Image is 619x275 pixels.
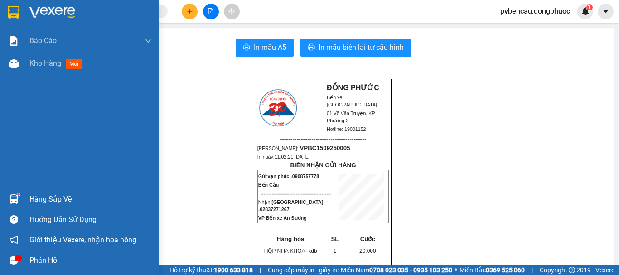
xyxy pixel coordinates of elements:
strong: 0369 525 060 [486,266,525,274]
span: SL [331,236,339,242]
span: HỘP NHA KHOA - [264,248,317,254]
span: 1 [334,248,337,254]
span: 11:02:21 [DATE] [275,154,310,159]
button: plus [182,4,198,19]
span: printer [308,43,315,52]
span: VP Bến xe An Sương [258,215,307,221]
span: 20.000 [359,248,376,254]
span: caret-down [602,7,610,15]
button: caret-down [598,4,614,19]
button: printerIn mẫu biên lai tự cấu hình [300,39,411,57]
img: logo [258,88,298,128]
p: ------------------------------------------- [257,257,389,265]
span: message [10,256,18,265]
img: warehouse-icon [9,59,19,68]
span: VPBC1509250005 [300,145,350,151]
strong: ĐỒNG PHƯỚC [327,84,379,92]
span: printer [243,43,250,52]
div: Hàng sắp về [29,193,152,206]
span: mới [66,59,82,69]
span: Miền Nam [341,265,452,275]
span: In ngày: [257,154,310,159]
span: file-add [208,8,214,14]
button: printerIn mẫu A5 [236,39,294,57]
span: 01 Võ Văn Truyện, KP.1, Phường 2 [327,111,380,123]
sup: 1 [586,4,593,10]
span: ⚪️ [455,268,457,272]
span: Miền Bắc [459,265,525,275]
span: kdb [308,248,317,254]
span: 02837271267 [260,207,289,212]
span: plus [187,8,193,14]
span: Nhận: [258,199,323,212]
strong: 0708 023 035 - 0935 103 250 [369,266,452,274]
button: aim [224,4,240,19]
span: In mẫu A5 [254,42,286,53]
span: vạn phúc - [267,174,319,179]
span: Giới thiệu Vexere, nhận hoa hồng [29,234,136,246]
span: down [145,37,152,44]
span: Kho hàng [29,59,61,68]
img: solution-icon [9,36,19,46]
span: In mẫu biên lai tự cấu hình [319,42,404,53]
strong: BIÊN NHẬN GỬI HÀNG [290,162,356,169]
span: Cước [360,236,375,242]
span: copyright [569,267,575,273]
strong: 1900 633 818 [214,266,253,274]
span: | [532,265,533,275]
span: Hỗ trợ kỹ thuật: [169,265,253,275]
span: Cung cấp máy in - giấy in: [268,265,339,275]
span: [PERSON_NAME]: [257,145,350,151]
span: 0908757778 [292,174,319,179]
span: Hotline: 19001152 [327,126,366,132]
div: Phản hồi [29,254,152,267]
span: ----------------------------------------- [280,135,366,143]
sup: 1 [17,193,20,196]
button: file-add [203,4,219,19]
span: | [260,265,261,275]
span: pvbencau.dongphuoc [493,5,577,17]
span: aim [228,8,235,14]
span: -------------------------------------------- [261,191,331,196]
img: icon-new-feature [581,7,590,15]
span: question-circle [10,215,18,224]
span: Báo cáo [29,35,57,46]
div: Hướng dẫn sử dụng [29,213,152,227]
span: Bến xe [GEOGRAPHIC_DATA] [327,95,377,107]
span: Bến Cầu [258,182,279,188]
img: logo-vxr [8,6,19,19]
img: warehouse-icon [9,194,19,204]
span: Hàng hóa [277,236,305,242]
span: 1 [588,4,591,10]
span: Gửi: [258,174,319,179]
span: [GEOGRAPHIC_DATA] - [258,199,323,212]
span: notification [10,236,18,244]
